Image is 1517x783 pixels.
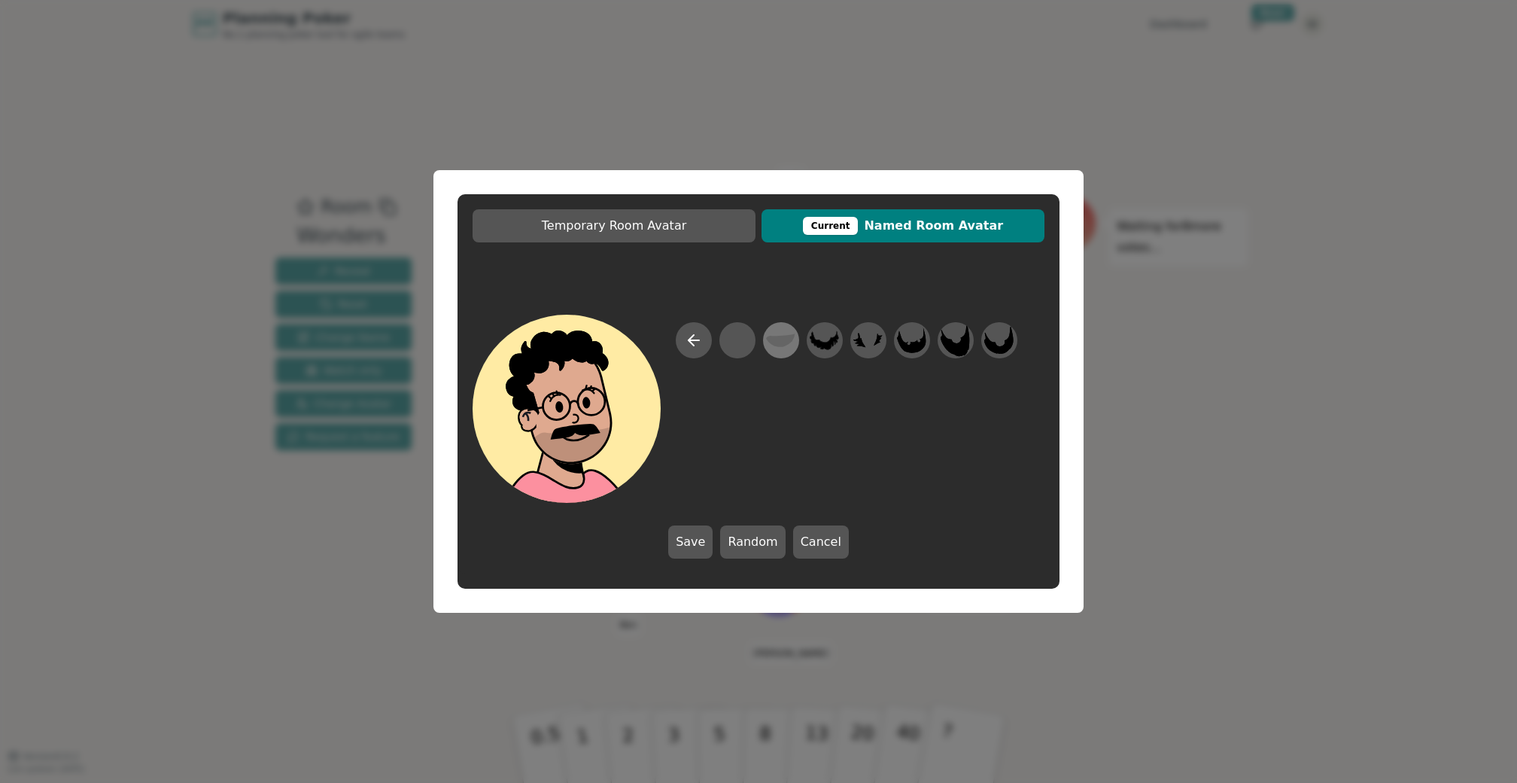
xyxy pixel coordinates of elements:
button: Save [668,526,713,559]
button: CurrentNamed Room Avatar [762,209,1044,242]
button: Random [720,526,785,559]
div: This avatar will be displayed in dedicated rooms [803,217,859,235]
button: Temporary Room Avatar [473,209,755,242]
span: Temporary Room Avatar [480,217,748,235]
button: Cancel [793,526,849,559]
span: Named Room Avatar [769,217,1037,235]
